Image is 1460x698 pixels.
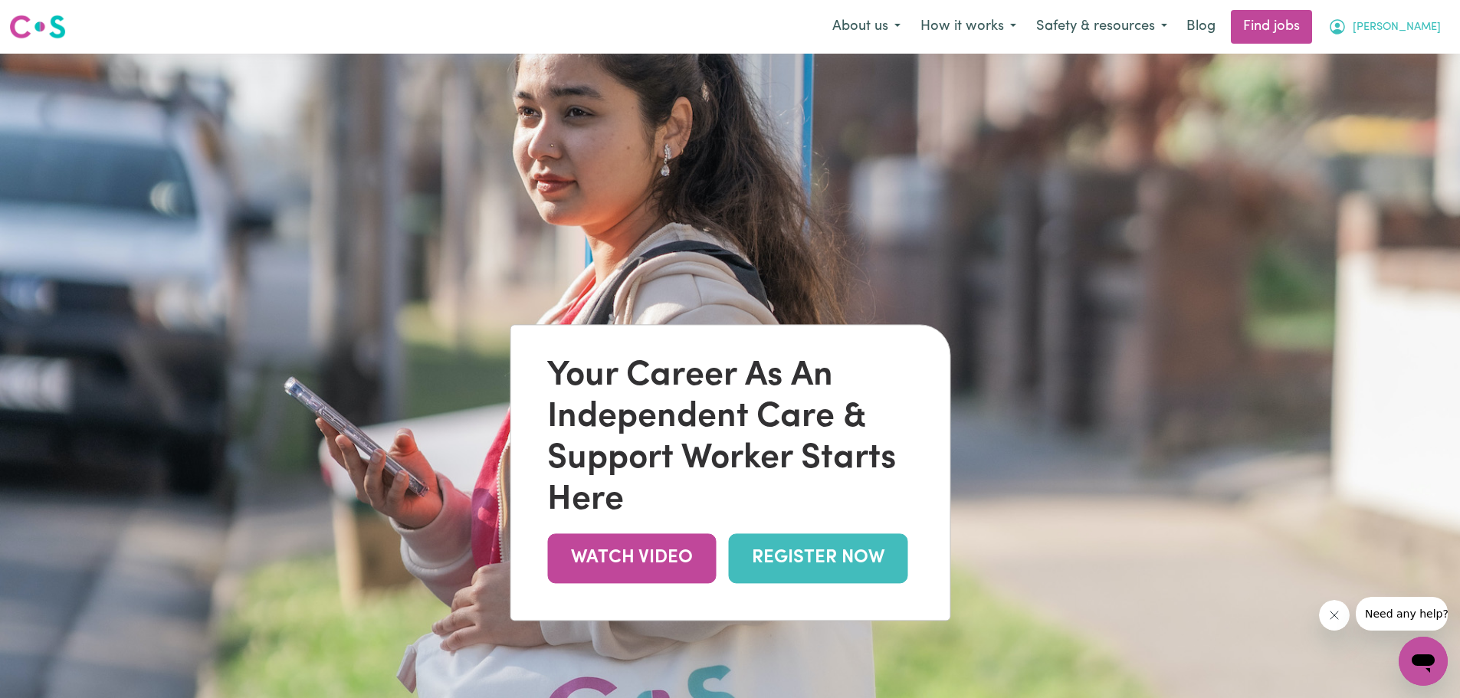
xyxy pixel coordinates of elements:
button: Safety & resources [1026,11,1177,43]
img: Careseekers logo [9,13,66,41]
span: Need any help? [9,11,93,23]
div: Your Career As An Independent Care & Support Worker Starts Here [547,356,913,521]
a: REGISTER NOW [728,533,907,583]
iframe: Button to launch messaging window [1399,637,1448,686]
a: Find jobs [1231,10,1312,44]
a: WATCH VIDEO [547,533,716,583]
span: [PERSON_NAME] [1353,19,1441,36]
button: How it works [910,11,1026,43]
a: Blog [1177,10,1225,44]
iframe: Message from company [1356,597,1448,631]
a: Careseekers logo [9,9,66,44]
iframe: Close message [1319,600,1350,631]
button: My Account [1318,11,1451,43]
button: About us [822,11,910,43]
